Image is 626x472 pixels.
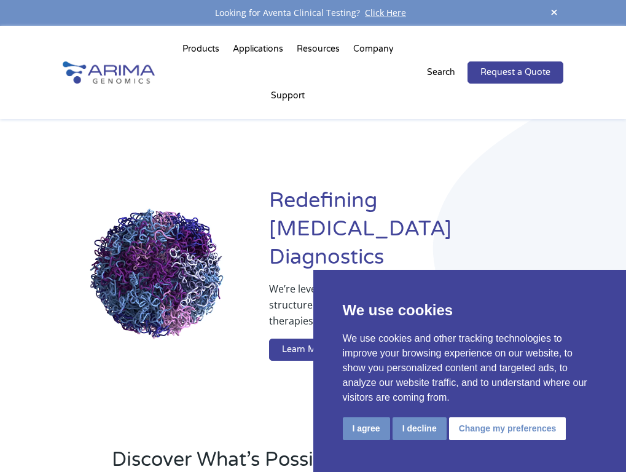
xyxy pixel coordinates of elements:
[449,417,566,440] button: Change my preferences
[427,65,455,81] p: Search
[269,339,343,361] a: Learn More
[343,299,597,321] p: We use cookies
[468,61,563,84] a: Request a Quote
[269,187,563,281] h1: Redefining [MEDICAL_DATA] Diagnostics
[393,417,447,440] button: I decline
[343,331,597,405] p: We use cookies and other tracking technologies to improve your browsing experience on our website...
[63,61,155,84] img: Arima-Genomics-logo
[269,281,514,339] p: We’re leveraging whole-genome sequence and structure information to ensure breakthrough therapies...
[63,5,563,21] div: Looking for Aventa Clinical Testing?
[360,7,411,18] a: Click Here
[343,417,390,440] button: I agree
